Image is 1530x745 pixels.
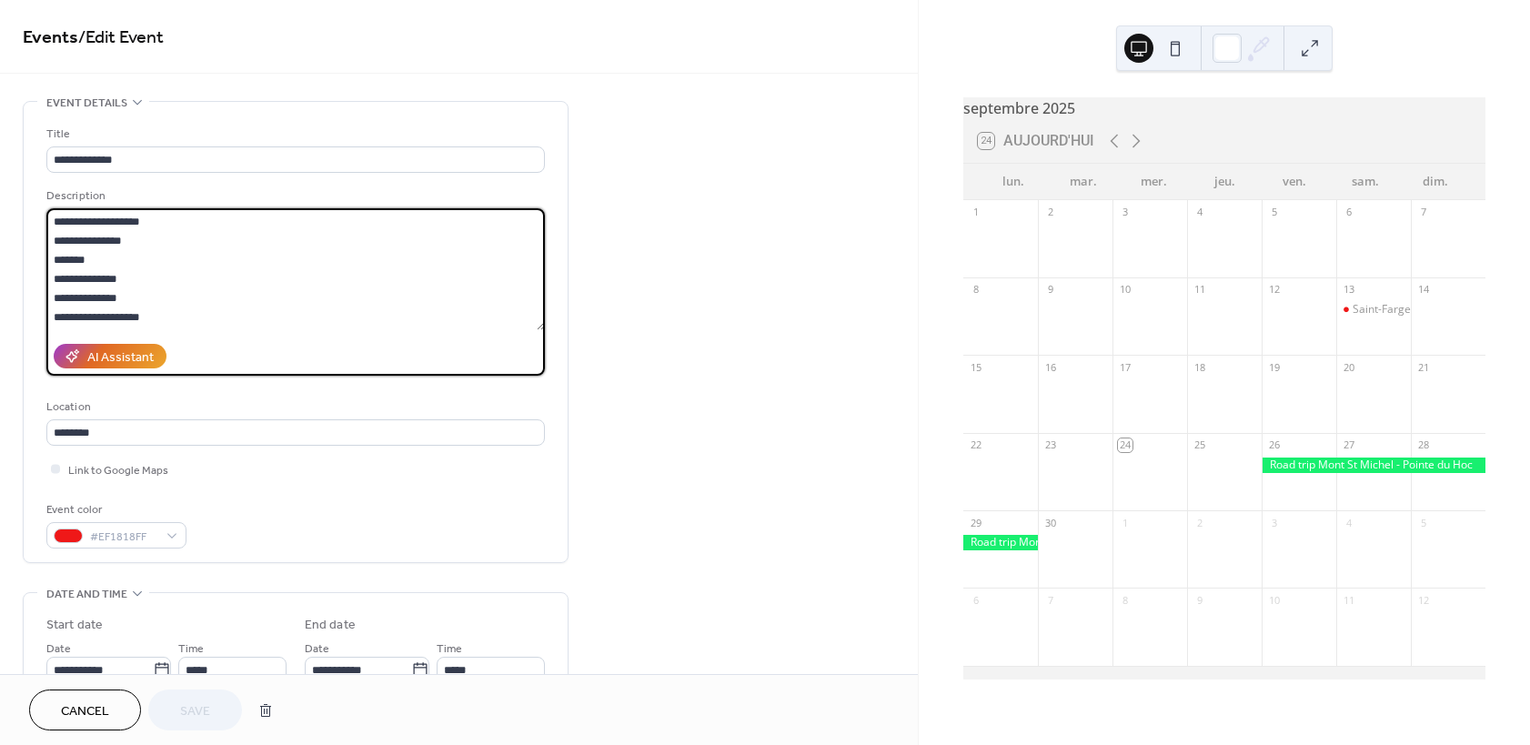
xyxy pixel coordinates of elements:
div: 8 [969,283,982,297]
div: 12 [1267,283,1281,297]
div: 20 [1342,360,1355,374]
div: AI Assistant [87,348,154,367]
div: 10 [1267,593,1281,607]
span: Link to Google Maps [68,461,168,480]
div: 4 [1342,516,1355,529]
div: 12 [1416,593,1430,607]
div: 7 [1416,206,1430,219]
div: 1 [1118,516,1132,529]
div: 29 [969,516,982,529]
div: 11 [1193,283,1206,297]
div: lun. [978,164,1048,200]
span: Time [437,639,462,659]
div: 30 [1043,516,1057,529]
button: AI Assistant [54,344,166,368]
div: 4 [1193,206,1206,219]
div: 22 [969,438,982,452]
div: 9 [1193,593,1206,607]
div: 14 [1416,283,1430,297]
div: 18 [1193,360,1206,374]
div: 24 [1118,438,1132,452]
div: 21 [1416,360,1430,374]
span: #EF1818FF [90,528,157,547]
div: 17 [1118,360,1132,374]
div: 6 [1342,206,1355,219]
div: mer. [1119,164,1189,200]
div: 7 [1043,593,1057,607]
div: Road trip Mont St Michel - Pointe du Hoc [963,535,1038,550]
div: Saint-Fargeau (89) [1353,302,1446,317]
span: Event details [46,94,127,113]
div: 10 [1118,283,1132,297]
div: 5 [1267,206,1281,219]
div: 27 [1342,438,1355,452]
div: jeu. [1189,164,1259,200]
div: Saint-Fargeau (89) [1336,302,1411,317]
div: 2 [1043,206,1057,219]
div: 5 [1416,516,1430,529]
div: 13 [1342,283,1355,297]
div: Title [46,125,541,144]
div: Description [46,186,541,206]
span: / Edit Event [78,20,164,55]
span: Time [178,639,204,659]
div: septembre 2025 [963,97,1485,119]
div: sam. [1330,164,1400,200]
div: 8 [1118,593,1132,607]
div: 26 [1267,438,1281,452]
div: dim. [1401,164,1471,200]
button: Cancel [29,690,141,730]
div: 25 [1193,438,1206,452]
span: Cancel [61,702,109,721]
span: Date [305,639,329,659]
div: ven. [1260,164,1330,200]
div: Location [46,398,541,417]
div: 16 [1043,360,1057,374]
div: Event color [46,500,183,519]
div: 11 [1342,593,1355,607]
div: 28 [1416,438,1430,452]
div: 2 [1193,516,1206,529]
div: Start date [46,616,103,635]
div: 15 [969,360,982,374]
a: Events [23,20,78,55]
div: Road trip Mont St Michel - Pointe du Hoc [1262,458,1485,473]
div: 19 [1267,360,1281,374]
span: Date [46,639,71,659]
div: 1 [969,206,982,219]
div: 23 [1043,438,1057,452]
div: 3 [1267,516,1281,529]
div: End date [305,616,356,635]
div: 3 [1118,206,1132,219]
span: Date and time [46,585,127,604]
div: mar. [1049,164,1119,200]
div: 6 [969,593,982,607]
div: 9 [1043,283,1057,297]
